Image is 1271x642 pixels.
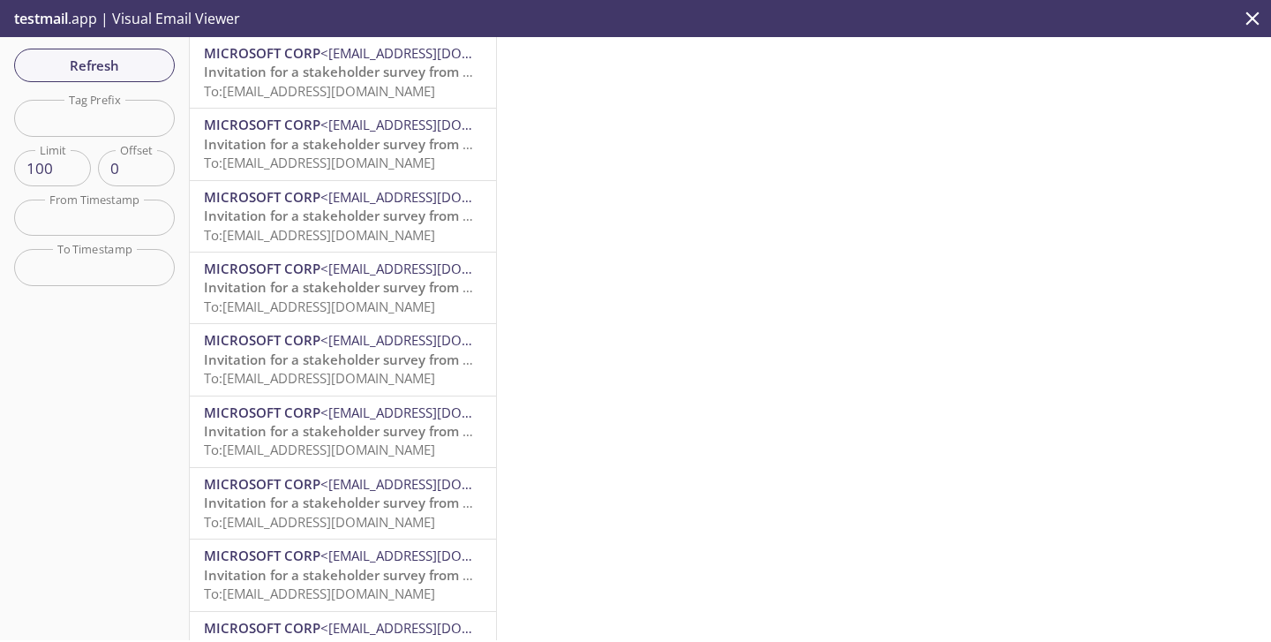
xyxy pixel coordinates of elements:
[204,226,435,244] span: To: [EMAIL_ADDRESS][DOMAIN_NAME]
[204,278,579,296] span: Invitation for a stakeholder survey from MICROSOFT CORP
[204,585,435,602] span: To: [EMAIL_ADDRESS][DOMAIN_NAME]
[204,44,320,62] span: MICROSOFT CORP
[204,116,320,133] span: MICROSOFT CORP
[320,547,549,564] span: <[EMAIL_ADDRESS][DOMAIN_NAME]>
[14,9,68,28] span: testmail
[190,397,496,467] div: MICROSOFT CORP<[EMAIL_ADDRESS][DOMAIN_NAME]>Invitation for a stakeholder survey from MICROSOFT CO...
[320,116,549,133] span: <[EMAIL_ADDRESS][DOMAIN_NAME]>
[320,404,549,421] span: <[EMAIL_ADDRESS][DOMAIN_NAME]>
[320,188,549,206] span: <[EMAIL_ADDRESS][DOMAIN_NAME]>
[204,260,320,277] span: MICROSOFT CORP
[320,331,549,349] span: <[EMAIL_ADDRESS][DOMAIN_NAME]>
[204,63,579,80] span: Invitation for a stakeholder survey from MICROSOFT CORP
[204,547,320,564] span: MICROSOFT CORP
[204,619,320,637] span: MICROSOFT CORP
[204,369,435,387] span: To: [EMAIL_ADDRESS][DOMAIN_NAME]
[190,468,496,539] div: MICROSOFT CORP<[EMAIL_ADDRESS][DOMAIN_NAME]>Invitation for a stakeholder survey from MICROSOFT CO...
[204,188,320,206] span: MICROSOFT CORP
[320,619,549,637] span: <[EMAIL_ADDRESS][DOMAIN_NAME]>
[190,540,496,610] div: MICROSOFT CORP<[EMAIL_ADDRESS][DOMAIN_NAME]>Invitation for a stakeholder survey from MICROSOFT CO...
[204,154,435,171] span: To: [EMAIL_ADDRESS][DOMAIN_NAME]
[204,207,579,224] span: Invitation for a stakeholder survey from MICROSOFT CORP
[28,54,161,77] span: Refresh
[204,404,320,421] span: MICROSOFT CORP
[204,494,579,511] span: Invitation for a stakeholder survey from MICROSOFT CORP
[190,37,496,108] div: MICROSOFT CORP<[EMAIL_ADDRESS][DOMAIN_NAME]>Invitation for a stakeholder survey from MICROSOFT CO...
[190,181,496,252] div: MICROSOFT CORP<[EMAIL_ADDRESS][DOMAIN_NAME]>Invitation for a stakeholder survey from MICROSOFT CO...
[320,475,549,493] span: <[EMAIL_ADDRESS][DOMAIN_NAME]>
[204,441,435,458] span: To: [EMAIL_ADDRESS][DOMAIN_NAME]
[204,566,579,584] span: Invitation for a stakeholder survey from MICROSOFT CORP
[320,44,549,62] span: <[EMAIL_ADDRESS][DOMAIN_NAME]>
[204,351,579,368] span: Invitation for a stakeholder survey from MICROSOFT CORP
[204,82,435,100] span: To: [EMAIL_ADDRESS][DOMAIN_NAME]
[204,331,320,349] span: MICROSOFT CORP
[320,260,549,277] span: <[EMAIL_ADDRESS][DOMAIN_NAME]>
[204,513,435,531] span: To: [EMAIL_ADDRESS][DOMAIN_NAME]
[190,324,496,395] div: MICROSOFT CORP<[EMAIL_ADDRESS][DOMAIN_NAME]>Invitation for a stakeholder survey from MICROSOFT CO...
[14,49,175,82] button: Refresh
[204,422,579,440] span: Invitation for a stakeholder survey from MICROSOFT CORP
[204,298,435,315] span: To: [EMAIL_ADDRESS][DOMAIN_NAME]
[204,475,320,493] span: MICROSOFT CORP
[190,109,496,179] div: MICROSOFT CORP<[EMAIL_ADDRESS][DOMAIN_NAME]>Invitation for a stakeholder survey from MICROSOFT CO...
[190,253,496,323] div: MICROSOFT CORP<[EMAIL_ADDRESS][DOMAIN_NAME]>Invitation for a stakeholder survey from MICROSOFT CO...
[204,135,579,153] span: Invitation for a stakeholder survey from MICROSOFT CORP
